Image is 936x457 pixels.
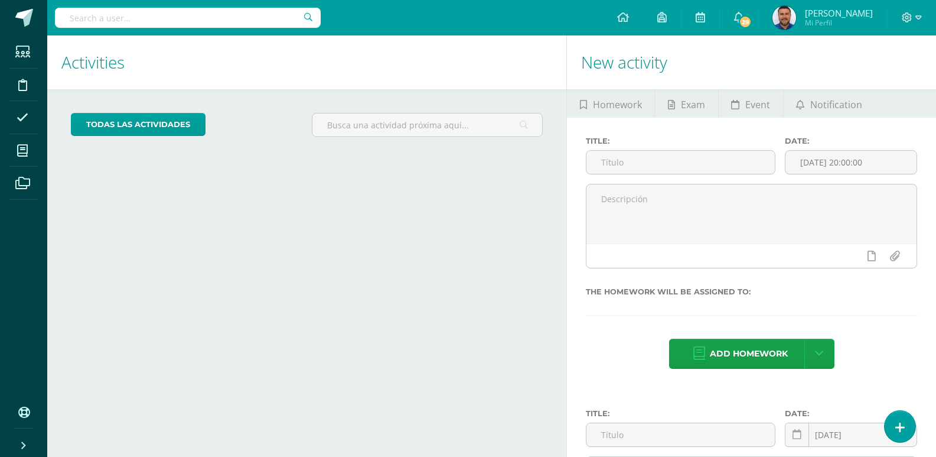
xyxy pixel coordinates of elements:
a: todas las Actividades [71,113,206,136]
input: Fecha de entrega [785,423,917,446]
span: Add homework [710,339,788,368]
span: 29 [739,15,752,28]
label: Title: [586,137,775,145]
input: Busca una actividad próxima aquí... [312,114,543,137]
img: 1e40cb41d2dde1487ece8400d40bf57c.png [772,6,796,30]
span: Exam [681,90,705,119]
span: [PERSON_NAME] [805,7,873,19]
h1: Activities [61,35,552,89]
label: Date: [785,409,917,418]
input: Search a user… [55,8,321,28]
label: The homework will be assigned to: [586,287,917,296]
input: Fecha de entrega [785,151,917,174]
input: Título [586,151,774,174]
a: Event [719,89,783,118]
span: Notification [810,90,862,119]
a: Exam [655,89,718,118]
a: Homework [567,89,654,118]
h1: New activity [581,35,922,89]
span: Event [745,90,770,119]
label: Date: [785,137,917,145]
a: Notification [784,89,875,118]
label: Title: [586,409,775,418]
span: Mi Perfil [805,18,873,28]
input: Título [586,423,774,446]
span: Homework [593,90,642,119]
